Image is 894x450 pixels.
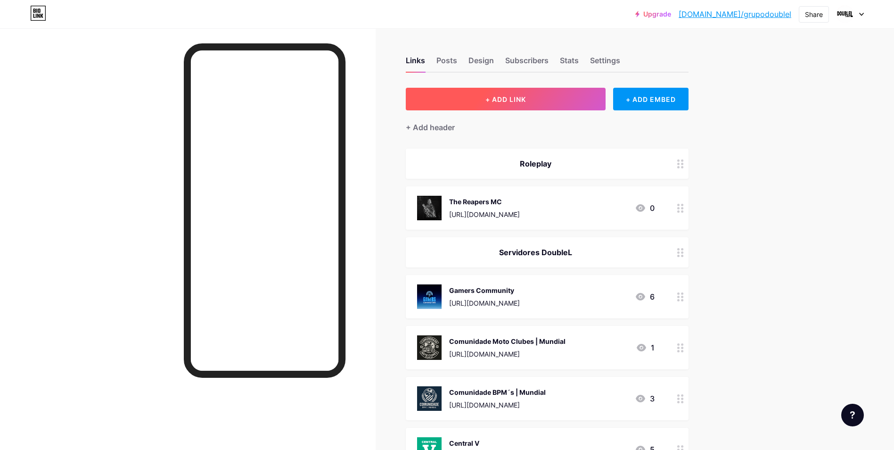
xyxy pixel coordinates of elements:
div: [URL][DOMAIN_NAME] [449,400,546,410]
a: [DOMAIN_NAME]/grupodoublel [679,8,791,20]
img: Gamers Community [417,284,442,309]
div: 1 [636,342,655,353]
a: Upgrade [635,10,671,18]
div: Comunidade Moto Clubes | Mundial [449,336,566,346]
div: Settings [590,55,620,72]
div: 6 [635,291,655,302]
div: + Add header [406,122,455,133]
div: Central V [449,438,520,448]
div: Servidores DoubleL [417,247,655,258]
div: Roleplay [417,158,655,169]
div: [URL][DOMAIN_NAME] [449,298,520,308]
img: Comunidade BPM´s | Mundial [417,386,442,411]
div: Comunidade BPM´s | Mundial [449,387,546,397]
div: Posts [436,55,457,72]
div: Subscribers [505,55,549,72]
div: Links [406,55,425,72]
img: The Reapers MC [417,196,442,220]
div: 3 [635,393,655,404]
span: + ADD LINK [485,95,526,103]
img: lucasalveslads (Lads) [836,5,854,23]
div: Design [468,55,494,72]
div: Stats [560,55,579,72]
div: [URL][DOMAIN_NAME] [449,349,566,359]
div: The Reapers MC [449,197,520,207]
div: 0 [635,202,655,214]
div: Share [805,9,823,19]
div: Gamers Community [449,285,520,295]
div: [URL][DOMAIN_NAME] [449,209,520,219]
button: + ADD LINK [406,88,606,110]
img: Comunidade Moto Clubes | Mundial [417,335,442,360]
div: + ADD EMBED [613,88,688,110]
